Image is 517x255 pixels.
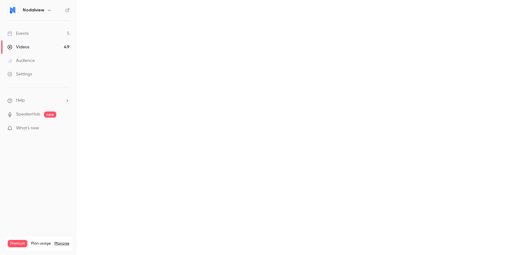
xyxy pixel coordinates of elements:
[62,126,70,131] iframe: Noticeable Trigger
[7,58,35,64] div: Audience
[16,125,39,132] span: What's new
[16,97,25,104] span: Help
[8,5,18,15] img: Nodalview
[54,241,69,246] a: Manage
[7,71,32,77] div: Settings
[31,241,51,246] span: Plan usage
[7,44,29,50] div: Videos
[7,97,70,104] li: help-dropdown-opener
[8,240,27,247] span: Premium
[44,111,56,118] span: new
[7,30,29,37] div: Events
[16,111,40,118] a: SpeakerHub
[23,7,44,13] h6: Nodalview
